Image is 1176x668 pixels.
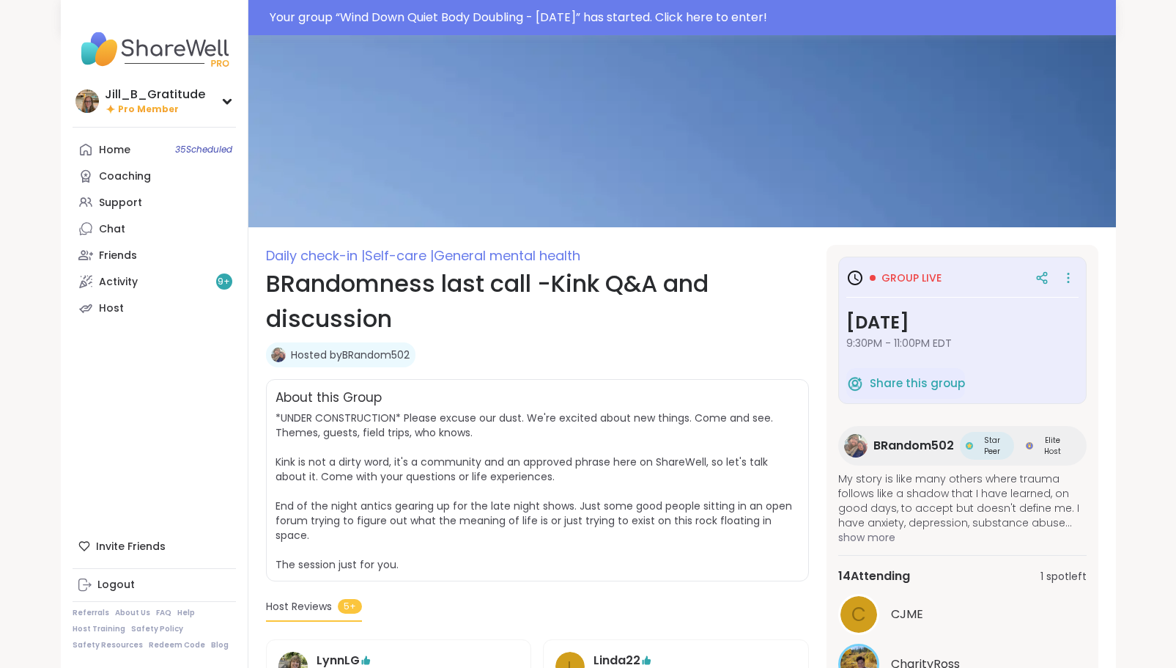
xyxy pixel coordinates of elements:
span: Star Peer [976,435,1008,457]
img: BRandomness last call -Kink Q&A and discussion cover image [248,35,1116,227]
div: Your group “ Wind Down Quiet Body Doubling - [DATE] ” has started. Click here to enter! [270,9,1107,26]
span: 35 Scheduled [175,144,232,155]
span: C [851,601,866,629]
div: Support [99,196,142,210]
span: Elite Host [1036,435,1068,457]
div: Activity [99,275,138,290]
a: FAQ [156,608,171,618]
span: CJME [891,606,923,623]
div: Home [99,143,130,158]
a: Chat [73,216,236,242]
div: Coaching [99,169,151,184]
span: General mental health [434,246,580,265]
img: BRandom502 [271,348,286,362]
div: Logout [97,578,135,592]
span: My story is like many others where trauma follows like a shadow that I have learned, on good days... [838,471,1087,530]
a: Safety Policy [131,624,183,634]
div: Friends [99,249,137,263]
a: Referrals [73,608,109,618]
span: 1 spot left [1040,569,1087,584]
h1: BRandomness last call -Kink Q&A and discussion [266,266,809,337]
a: Host [73,295,236,321]
span: 14 Attending [838,568,910,585]
img: Elite Host [1026,442,1033,449]
a: Friends [73,242,236,268]
div: Jill_B_Gratitude [105,87,205,103]
span: show more [838,530,1087,545]
span: Pro Member [118,103,179,116]
span: Share this group [870,375,965,392]
span: BRandom502 [873,437,954,455]
a: Coaching [73,163,236,189]
img: Star Peer [966,442,973,449]
span: Daily check-in | [266,246,365,265]
a: Support [73,189,236,216]
h2: About this Group [275,389,382,408]
span: 9:30PM - 11:00PM EDT [846,336,1079,350]
img: ShareWell Logomark [846,375,864,392]
span: Host Reviews [266,599,332,614]
span: *UNDER CONSTRUCTION* Please excuse our dust. We're excited about new things. Come and see. Themes... [275,411,792,572]
a: Host Training [73,624,125,634]
span: Group live [881,271,942,285]
a: About Us [115,608,150,618]
span: Self-care | [365,246,434,265]
a: Help [177,608,195,618]
a: Home35Scheduled [73,136,236,163]
span: 9 + [218,276,230,288]
a: Blog [211,640,229,650]
img: Jill_B_Gratitude [75,89,99,113]
img: ShareWell Nav Logo [73,23,236,75]
a: Hosted byBRandom502 [291,348,410,362]
div: Chat [99,222,125,237]
a: Redeem Code [149,640,205,650]
a: CCJME [838,594,1087,635]
div: Host [99,301,124,316]
div: Invite Friends [73,533,236,559]
a: Logout [73,572,236,598]
span: 5+ [338,599,362,614]
a: Activity9+ [73,268,236,295]
a: Safety Resources [73,640,143,650]
a: BRandom502BRandom502Star PeerStar PeerElite HostElite Host [838,426,1087,466]
img: BRandom502 [844,434,868,458]
h3: [DATE] [846,309,1079,336]
button: Share this group [846,368,965,399]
